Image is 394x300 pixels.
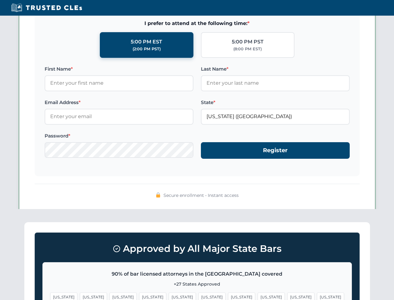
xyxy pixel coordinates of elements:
[133,46,161,52] div: (2:00 PM PST)
[45,75,193,91] input: Enter your first name
[45,19,350,27] span: I prefer to attend at the following time:
[156,192,161,197] img: 🔒
[45,109,193,124] input: Enter your email
[201,75,350,91] input: Enter your last name
[233,46,262,52] div: (8:00 PM EST)
[45,99,193,106] label: Email Address
[201,65,350,73] label: Last Name
[50,281,344,287] p: +27 States Approved
[131,38,162,46] div: 5:00 PM EST
[45,132,193,140] label: Password
[201,99,350,106] label: State
[232,38,264,46] div: 5:00 PM PST
[45,65,193,73] label: First Name
[201,142,350,159] button: Register
[9,3,84,12] img: Trusted CLEs
[42,240,352,257] h3: Approved by All Major State Bars
[201,109,350,124] input: Florida (FL)
[163,192,239,199] span: Secure enrollment • Instant access
[50,270,344,278] p: 90% of bar licensed attorneys in the [GEOGRAPHIC_DATA] covered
